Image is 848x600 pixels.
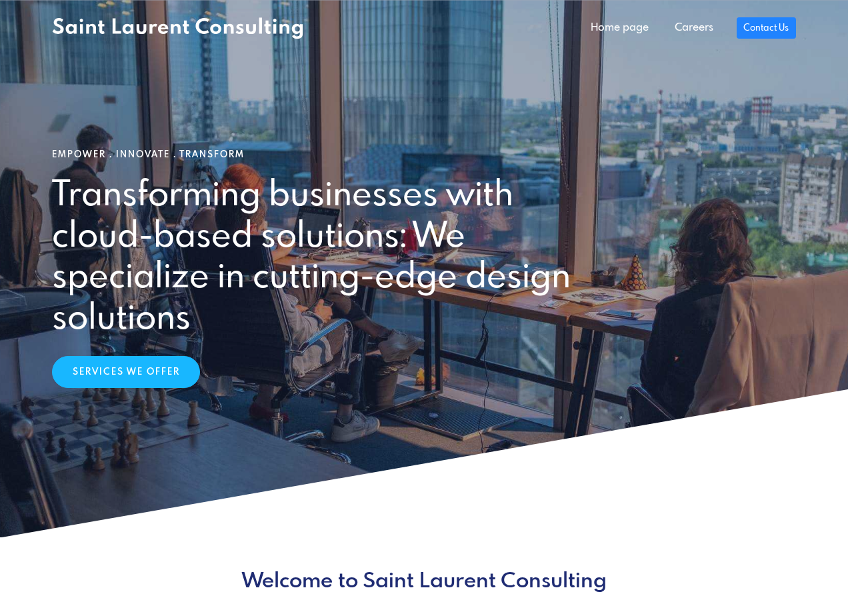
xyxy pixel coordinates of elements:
h1: Empower . Innovate . Transform [52,149,796,160]
a: Careers [661,15,725,41]
a: Home page [578,15,661,41]
h2: Welcome to Saint Laurent Consulting [52,569,796,595]
h2: Transforming businesses with cloud-based solutions: We specialize in cutting-edge design solutions [52,176,610,340]
a: Contact Us [737,17,796,39]
a: Services We Offer [52,356,200,388]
